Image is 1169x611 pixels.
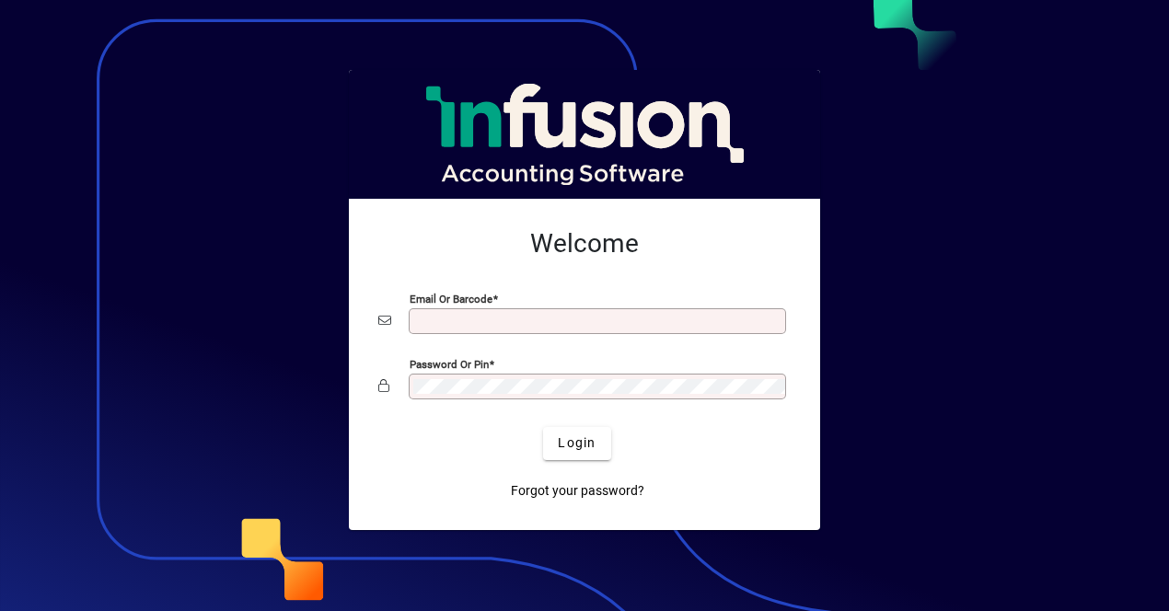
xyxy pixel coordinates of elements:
[378,228,791,259] h2: Welcome
[410,357,489,370] mat-label: Password or Pin
[511,481,644,501] span: Forgot your password?
[558,433,596,453] span: Login
[410,292,492,305] mat-label: Email or Barcode
[503,475,652,508] a: Forgot your password?
[543,427,610,460] button: Login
